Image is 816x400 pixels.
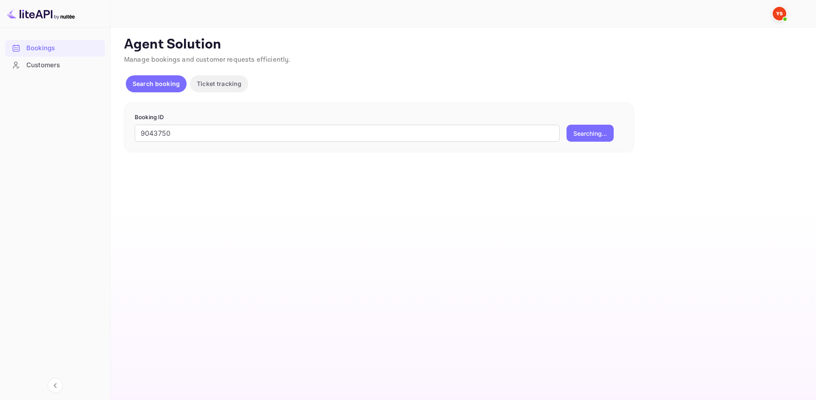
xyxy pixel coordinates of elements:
p: Agent Solution [124,36,801,53]
input: Enter Booking ID (e.g., 63782194) [135,125,560,142]
div: Customers [5,57,105,74]
a: Customers [5,57,105,73]
div: Bookings [5,40,105,57]
div: Customers [26,60,101,70]
a: Bookings [5,40,105,56]
span: Manage bookings and customer requests efficiently. [124,55,291,64]
img: LiteAPI logo [7,7,75,20]
p: Ticket tracking [197,79,241,88]
img: Yandex Support [773,7,786,20]
p: Booking ID [135,113,623,122]
div: Bookings [26,43,101,53]
button: Searching... [567,125,614,142]
button: Collapse navigation [48,378,63,393]
p: Search booking [133,79,180,88]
